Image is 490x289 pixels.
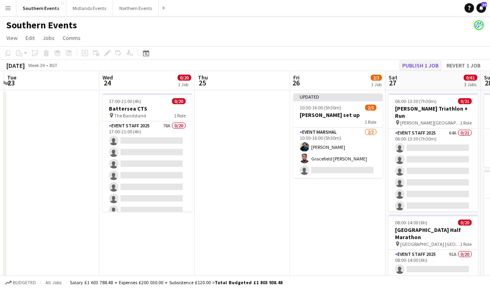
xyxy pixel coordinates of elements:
[26,62,46,68] span: Week 39
[6,19,77,31] h1: Southern Events
[389,105,478,119] h3: [PERSON_NAME] Triathlon + Run
[293,74,300,81] span: Fri
[174,113,186,119] span: 1 Role
[458,220,472,226] span: 0/20
[474,20,484,30] app-user-avatar: RunThrough Events
[400,120,460,126] span: [PERSON_NAME][GEOGRAPHIC_DATA], [GEOGRAPHIC_DATA], [GEOGRAPHIC_DATA]
[13,280,36,285] span: Budgeted
[460,241,472,247] span: 1 Role
[198,74,208,81] span: Thu
[109,98,141,104] span: 17:00-21:00 (4h)
[178,81,191,87] div: 1 Job
[70,279,283,285] div: Salary £1 603 788.48 + Expenses £200 030.00 + Subsistence £120.00 =
[371,81,381,87] div: 1 Job
[293,93,383,100] div: Updated
[49,62,57,68] div: BST
[63,34,81,42] span: Comms
[458,98,472,104] span: 0/21
[197,78,208,87] span: 25
[400,241,460,247] span: [GEOGRAPHIC_DATA] [GEOGRAPHIC_DATA]
[443,60,484,71] button: Revert 1 job
[292,78,300,87] span: 26
[389,93,478,212] app-job-card: 06:00-13:30 (7h30m)0/21[PERSON_NAME] Triathlon + Run [PERSON_NAME][GEOGRAPHIC_DATA], [GEOGRAPHIC_...
[464,81,477,87] div: 3 Jobs
[44,279,63,285] span: All jobs
[6,78,16,87] span: 23
[371,75,382,81] span: 2/3
[101,78,113,87] span: 24
[399,60,442,71] button: Publish 1 job
[22,33,38,43] a: Edit
[103,93,192,212] app-job-card: 17:00-21:00 (4h)0/20Battersea CTS The Bandstand1 RoleEvent Staff 202578A0/2017:00-21:00 (4h)
[7,74,16,81] span: Tue
[464,75,477,81] span: 0/61
[460,120,472,126] span: 1 Role
[59,33,84,43] a: Comms
[293,128,383,178] app-card-role: Event Marshal2/310:30-16:00 (5h30m)[PERSON_NAME]Gracefield [PERSON_NAME]
[300,105,341,111] span: 10:30-16:00 (5h30m)
[481,2,487,7] span: 24
[113,0,159,16] button: Northern Events
[16,0,66,16] button: Southern Events
[172,98,186,104] span: 0/20
[4,278,37,287] button: Budgeted
[6,61,25,69] div: [DATE]
[3,33,21,43] a: View
[365,119,376,125] span: 1 Role
[395,220,427,226] span: 08:00-14:00 (6h)
[476,3,486,13] a: 24
[389,74,397,81] span: Sat
[114,113,146,119] span: The Bandstand
[215,279,283,285] span: Total Budgeted £1 803 938.48
[365,105,376,111] span: 2/3
[43,34,55,42] span: Jobs
[6,34,18,42] span: View
[103,105,192,112] h3: Battersea CTS
[293,93,383,178] app-job-card: Updated10:30-16:00 (5h30m)2/3[PERSON_NAME] set up1 RoleEvent Marshal2/310:30-16:00 (5h30m)[PERSON...
[103,74,113,81] span: Wed
[389,226,478,241] h3: [GEOGRAPHIC_DATA] Half Marathon
[293,111,383,119] h3: [PERSON_NAME] set up
[387,78,397,87] span: 27
[26,34,35,42] span: Edit
[178,75,191,81] span: 0/20
[66,0,113,16] button: Midlands Events
[395,98,437,104] span: 06:00-13:30 (7h30m)
[40,33,58,43] a: Jobs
